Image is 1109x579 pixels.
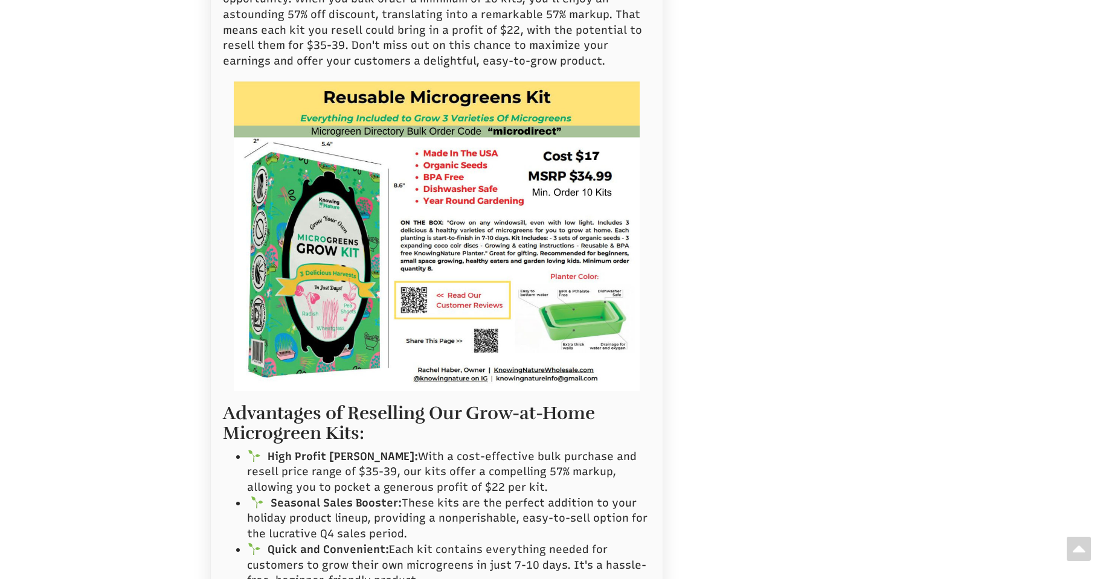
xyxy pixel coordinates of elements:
[223,403,651,443] h2: Advantages of Reselling Our Grow-at-Home Microgreen Kits:
[247,449,651,496] li: With a cost-effective bulk purchase and resell price range of $35-39, our kits offer a compelling...
[271,496,402,510] strong: Seasonal Sales Booster:
[247,496,651,542] li: These kits are the perfect addition to your holiday product lineup, providing a nonperishable, ea...
[234,82,640,391] img: e386bdb7ab1d879a77360f7418949b407d8a88fc
[268,450,418,463] strong: High Profit [PERSON_NAME]:
[268,543,389,556] strong: Quick and Convenient:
